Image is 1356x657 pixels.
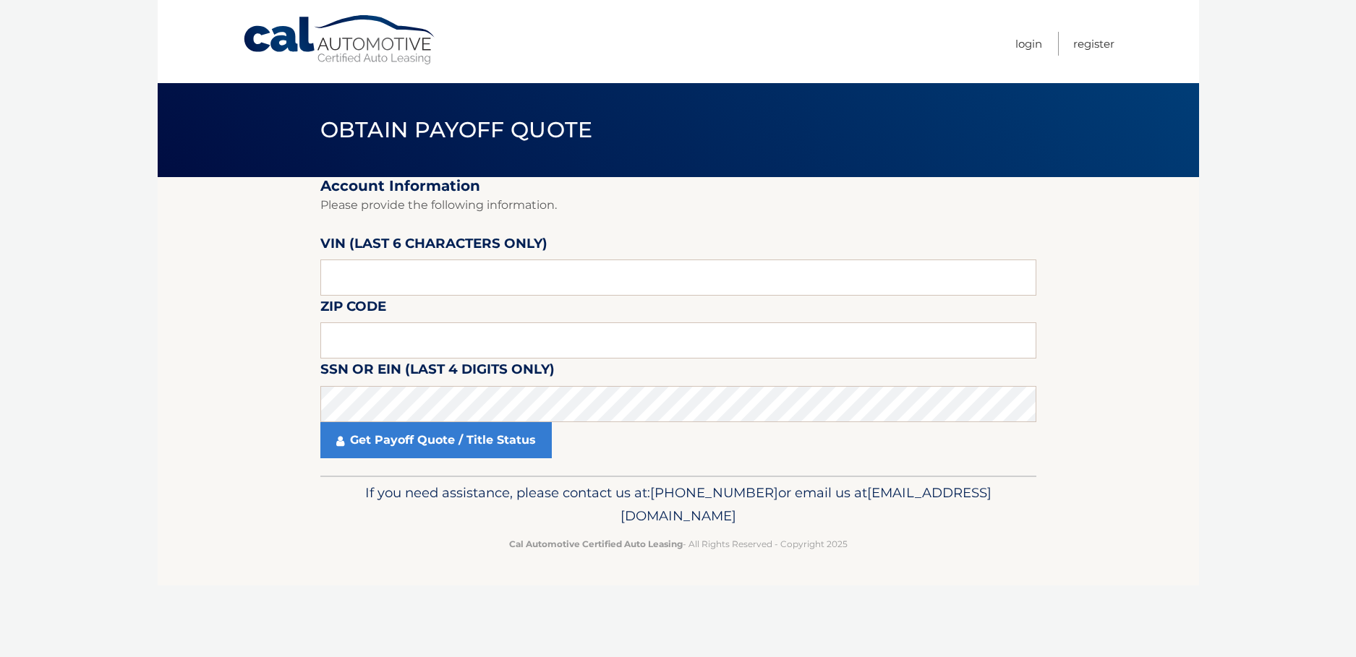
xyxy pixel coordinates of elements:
[320,233,547,259] label: VIN (last 6 characters only)
[650,484,778,501] span: [PHONE_NUMBER]
[320,422,552,458] a: Get Payoff Quote / Title Status
[1015,32,1042,56] a: Login
[320,177,1036,195] h2: Account Information
[330,536,1027,551] p: - All Rights Reserved - Copyright 2025
[320,296,386,322] label: Zip Code
[320,195,1036,215] p: Please provide the following information.
[320,358,555,385] label: SSN or EIN (last 4 digits only)
[509,538,683,549] strong: Cal Automotive Certified Auto Leasing
[242,14,438,66] a: Cal Automotive
[320,116,593,143] span: Obtain Payoff Quote
[330,481,1027,528] p: If you need assistance, please contact us at: or email us at
[1073,32,1114,56] a: Register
